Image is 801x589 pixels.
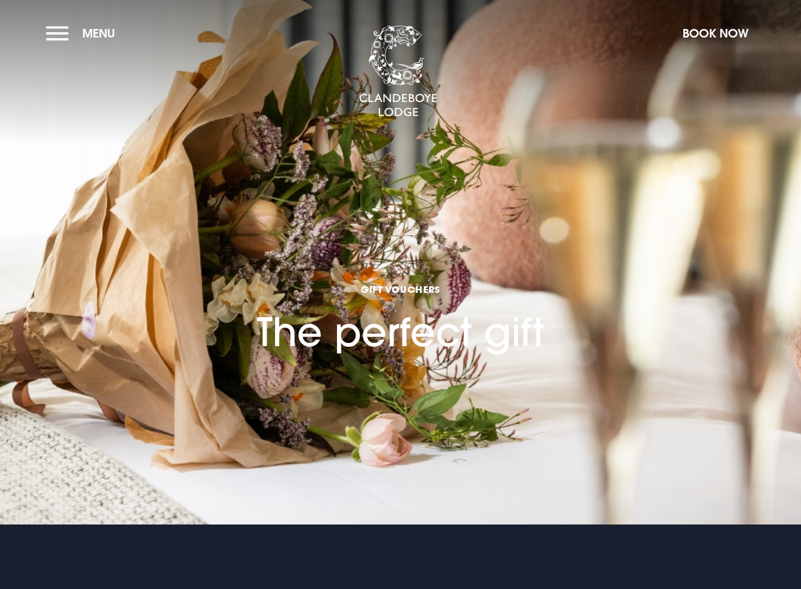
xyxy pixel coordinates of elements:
[46,19,122,47] button: Menu
[257,283,544,295] span: GIFT VOUCHERS
[359,26,438,118] img: Clandeboye Lodge
[82,26,115,41] span: Menu
[676,19,755,47] button: Book Now
[257,283,544,355] h1: The perfect gift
